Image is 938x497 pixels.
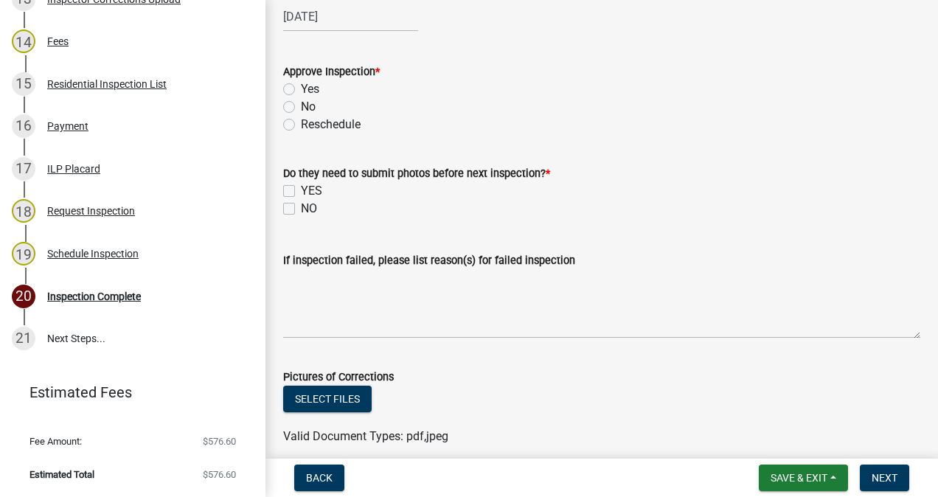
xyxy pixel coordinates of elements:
button: Select files [283,386,372,412]
label: Yes [301,80,319,98]
input: mm/dd/yyyy [283,1,418,32]
label: If inspection failed, please list reason(s) for failed inspection [283,256,575,266]
span: Estimated Total [29,470,94,479]
div: 19 [12,242,35,265]
span: Fee Amount: [29,437,82,446]
button: Save & Exit [759,465,848,491]
div: 17 [12,157,35,181]
span: Back [306,472,333,484]
label: Do they need to submit photos before next inspection? [283,169,550,179]
div: Request Inspection [47,206,135,216]
span: $576.60 [203,470,236,479]
label: YES [301,182,322,200]
label: Approve Inspection [283,67,380,77]
div: 16 [12,114,35,138]
div: Fees [47,36,69,46]
div: Residential Inspection List [47,79,167,89]
div: Payment [47,121,88,131]
div: 18 [12,199,35,223]
div: 21 [12,327,35,350]
span: Save & Exit [771,472,827,484]
button: Back [294,465,344,491]
div: 20 [12,285,35,308]
div: 14 [12,29,35,53]
a: Estimated Fees [12,378,242,407]
div: 15 [12,72,35,96]
button: Next [860,465,909,491]
div: ILP Placard [47,164,100,174]
span: Valid Document Types: pdf,jpeg [283,429,448,443]
div: Schedule Inspection [47,248,139,259]
span: Next [872,472,897,484]
div: Inspection Complete [47,291,141,302]
label: NO [301,200,317,218]
label: Pictures of Corrections [283,372,394,383]
span: $576.60 [203,437,236,446]
label: No [301,98,316,116]
label: Reschedule [301,116,361,133]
